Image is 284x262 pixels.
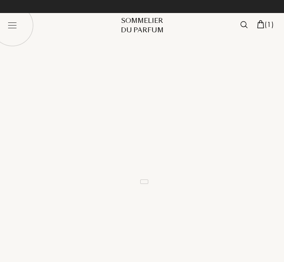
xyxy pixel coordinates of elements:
[240,21,248,28] img: search_icn.svg
[111,16,173,26] div: Sommelier
[265,20,274,29] span: ( 1 )
[257,20,264,28] img: cart.svg
[111,26,173,35] div: du Parfum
